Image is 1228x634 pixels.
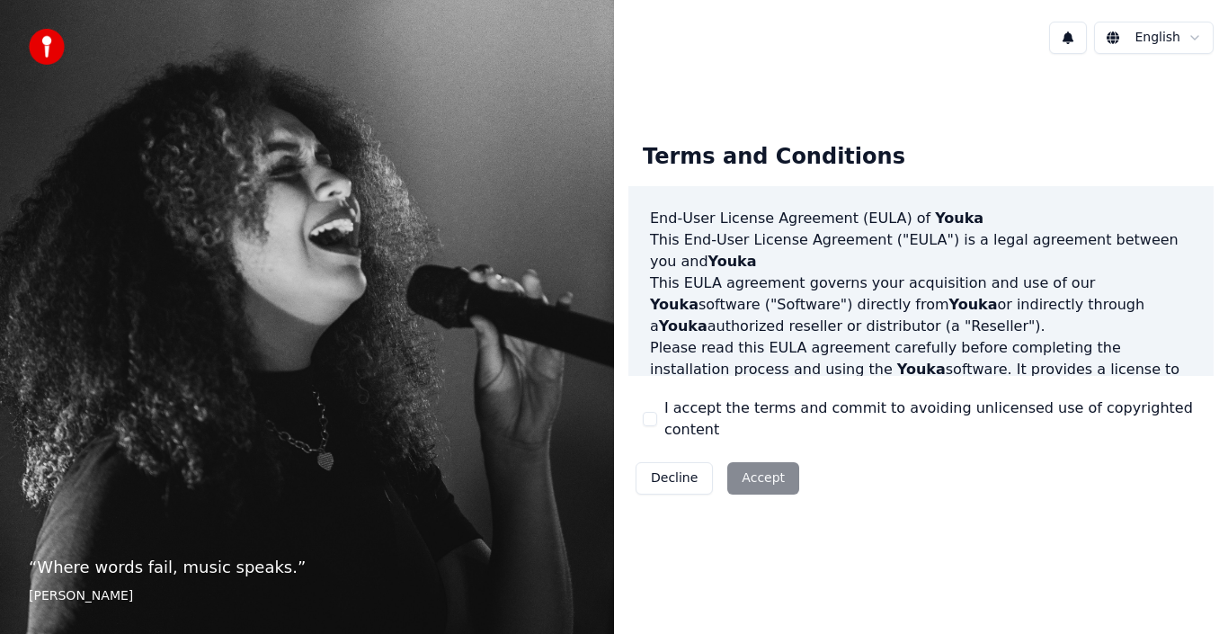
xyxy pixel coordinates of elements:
[650,337,1192,424] p: Please read this EULA agreement carefully before completing the installation process and using th...
[664,397,1199,441] label: I accept the terms and commit to avoiding unlicensed use of copyrighted content
[949,296,998,313] span: Youka
[650,272,1192,337] p: This EULA agreement governs your acquisition and use of our software ("Software") directly from o...
[650,296,699,313] span: Youka
[897,361,946,378] span: Youka
[935,210,983,227] span: Youka
[659,317,707,335] span: Youka
[650,229,1192,272] p: This End-User License Agreement ("EULA") is a legal agreement between you and
[29,555,585,580] p: “ Where words fail, music speaks. ”
[628,129,920,186] div: Terms and Conditions
[29,587,585,605] footer: [PERSON_NAME]
[29,29,65,65] img: youka
[708,253,757,270] span: Youka
[650,208,1192,229] h3: End-User License Agreement (EULA) of
[636,462,713,495] button: Decline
